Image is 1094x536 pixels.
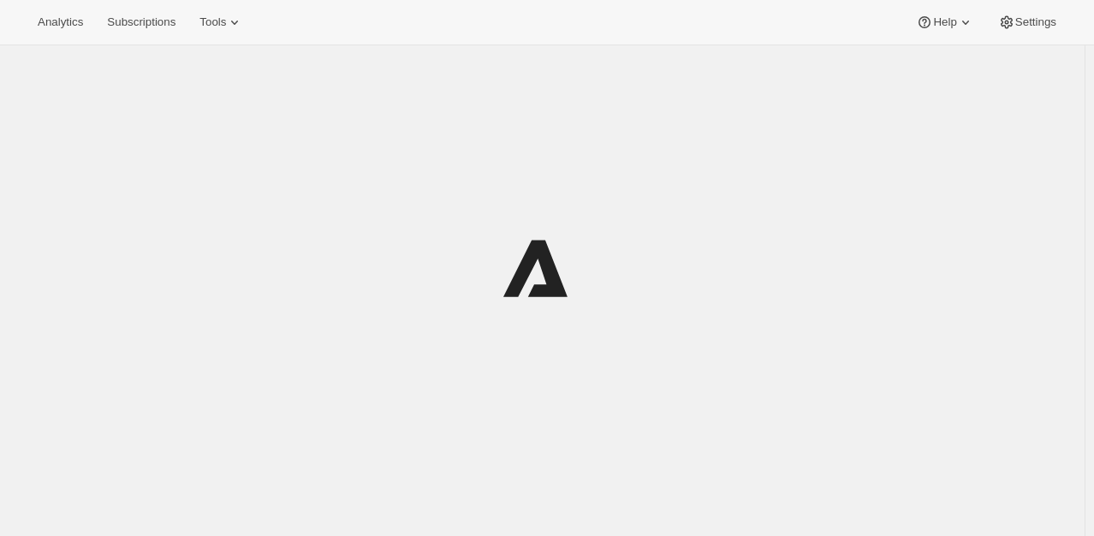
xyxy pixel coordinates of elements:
button: Settings [988,10,1067,34]
span: Help [933,15,956,29]
span: Settings [1015,15,1056,29]
span: Subscriptions [107,15,175,29]
button: Analytics [27,10,93,34]
button: Tools [189,10,253,34]
span: Tools [199,15,226,29]
button: Subscriptions [97,10,186,34]
button: Help [906,10,984,34]
span: Analytics [38,15,83,29]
